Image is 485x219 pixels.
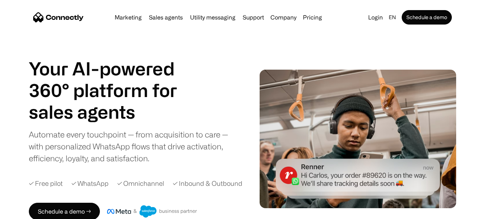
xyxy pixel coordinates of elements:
a: Schedule a demo [402,10,452,25]
ul: Language list [14,206,43,216]
a: Utility messaging [187,14,238,20]
div: Company [270,12,296,22]
div: ✓ WhatsApp [71,179,109,188]
div: Company [268,12,299,22]
div: carousel [29,101,195,123]
div: ✓ Free pilot [29,179,63,188]
img: Meta and Salesforce business partner badge. [107,205,197,218]
div: Automate every touchpoint — from acquisition to care — with personalized WhatsApp flows that driv... [29,128,240,164]
h1: sales agents [29,101,195,123]
aside: Language selected: English [7,206,43,216]
div: 1 of 4 [29,101,195,123]
div: en [386,12,400,22]
a: Marketing [112,14,145,20]
a: Login [365,12,386,22]
div: ✓ Omnichannel [117,179,164,188]
h1: Your AI-powered 360° platform for [29,58,195,101]
div: ✓ Inbound & Outbound [173,179,242,188]
a: Support [240,14,267,20]
a: Pricing [300,14,325,20]
a: home [33,12,84,23]
div: en [389,12,396,22]
a: Sales agents [146,14,186,20]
